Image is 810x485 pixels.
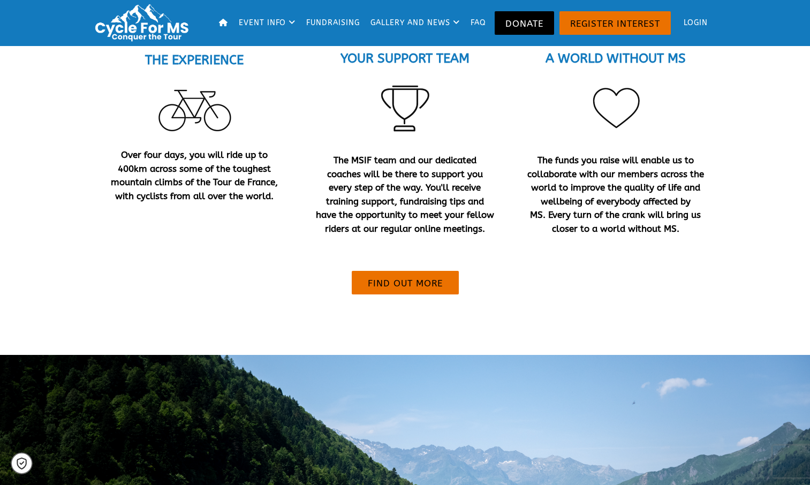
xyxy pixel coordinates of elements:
[495,11,554,35] a: Donate
[352,271,459,294] a: Find out more
[11,452,33,474] a: Cookie settings
[316,155,494,234] span: The MSIF team and our dedicated coaches will be there to support you every step of the way. You'l...
[111,149,278,201] strong: Over four days, you will ride up to 400km across some of the toughest mountain climbs of the Tour...
[527,155,704,234] span: The funds you raise will enable us to collaborate with our members across the world to improve th...
[145,52,244,67] span: THE EXPERIENCE
[546,51,686,66] strong: A WORLD WITHOUT MS
[673,5,712,41] a: Login
[90,3,198,43] img: Logo
[527,155,704,234] span: .
[154,68,234,148] img: c33ee1a4bcb46f4abf8ec3c01f67d10a.png
[365,66,445,147] img: 3cc2aa6b6a148fb93e5df84589218b98.png
[576,66,656,147] img: 86458c59cb1811561905baa9e44df905.png
[340,51,470,66] strong: YOUR SUPPORT TEAM
[559,11,671,35] a: Register Interest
